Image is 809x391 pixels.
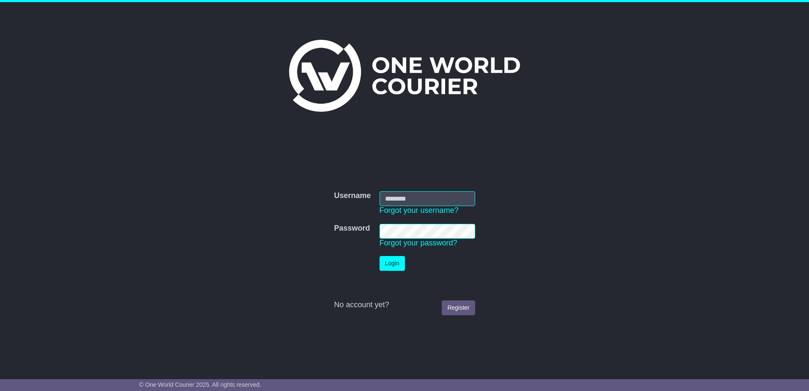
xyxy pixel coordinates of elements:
a: Forgot your username? [380,206,459,215]
span: © One World Courier 2025. All rights reserved. [139,381,261,388]
a: Forgot your password? [380,239,457,247]
a: Register [442,300,475,315]
label: Username [334,191,371,201]
img: One World [289,40,520,112]
button: Login [380,256,405,271]
div: No account yet? [334,300,475,310]
label: Password [334,224,370,233]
